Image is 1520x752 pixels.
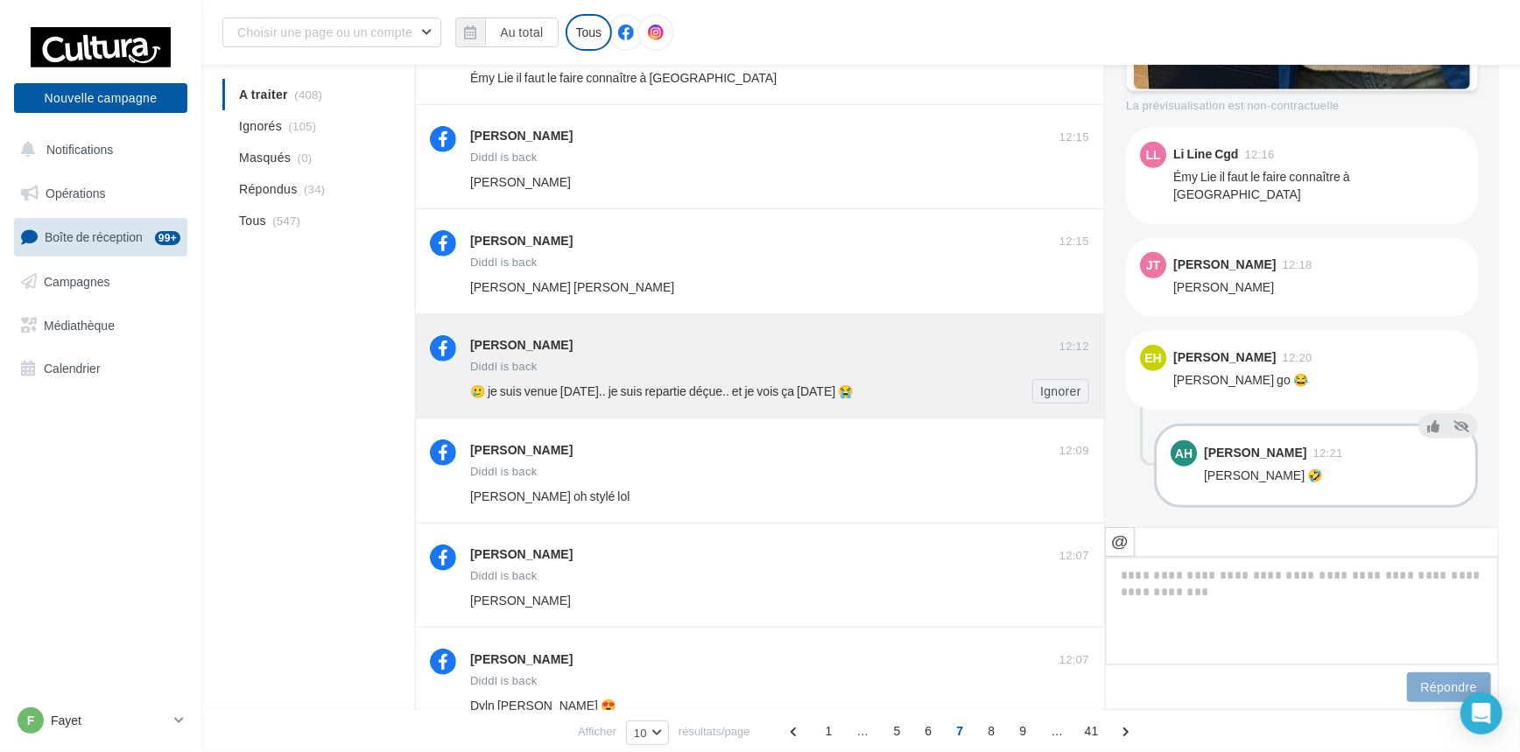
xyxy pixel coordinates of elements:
span: (34) [304,182,325,196]
span: ... [1044,717,1072,745]
span: [PERSON_NAME] oh stylé lol [470,488,630,503]
div: Diddl is back [470,466,538,477]
span: AH [1175,445,1193,462]
span: Émy Lie il faut le faire connaître à [GEOGRAPHIC_DATA] [470,70,777,85]
span: 10 [634,726,647,740]
span: [PERSON_NAME] [PERSON_NAME] [470,279,674,294]
button: Au total [455,18,558,47]
button: Ignorer [1032,379,1089,404]
button: Au total [485,18,558,47]
span: [PERSON_NAME] [470,593,571,608]
span: ... [849,717,877,745]
a: Opérations [11,175,191,212]
span: Campagnes [44,274,110,289]
span: 41 [1078,717,1106,745]
div: Li Line Cgd [1173,148,1238,160]
div: [PERSON_NAME] [470,232,573,249]
button: @ [1105,527,1135,557]
span: 12:09 [1059,443,1089,459]
span: (0) [298,151,313,165]
span: EH [1144,349,1161,367]
span: Calendrier [44,361,101,376]
span: Ignorés [239,117,282,135]
div: [PERSON_NAME] [470,545,573,563]
span: 6 [915,717,943,745]
div: [PERSON_NAME] [470,650,573,668]
div: [PERSON_NAME] [470,336,573,354]
button: Notifications [11,131,184,168]
span: (105) [289,119,317,133]
div: Diddl is back [470,361,538,372]
span: LL [1145,146,1160,164]
button: Choisir une page ou un compte [222,18,441,47]
span: 9 [1010,717,1038,745]
button: Nouvelle campagne [14,83,187,113]
a: Médiathèque [11,307,191,344]
span: Dyln [PERSON_NAME] 😍 [470,698,616,713]
div: [PERSON_NAME] [1173,351,1276,363]
div: [PERSON_NAME] [1173,278,1464,296]
span: 12:15 [1059,130,1089,145]
button: Afficher 5 réponses supplémentaires [1126,522,1334,543]
span: 1 [815,717,843,745]
div: Diddl is back [470,257,538,268]
div: Open Intercom Messenger [1460,692,1502,734]
span: Opérations [46,186,105,200]
span: (547) [272,214,300,228]
span: 🥲 je suis venue [DATE].. je suis repartie déçue.. et je vois ça [DATE] 😭 [470,383,853,398]
span: 12:18 [1282,259,1312,271]
span: 12:15 [1059,234,1089,249]
span: Répondus [239,180,298,198]
a: Calendrier [11,350,191,387]
button: Répondre [1407,672,1491,702]
i: @ [1111,533,1129,549]
span: 12:07 [1059,548,1089,564]
div: [PERSON_NAME] [470,127,573,144]
span: Boîte de réception [45,229,143,244]
span: Masqués [239,149,291,166]
span: 12:07 [1059,652,1089,668]
div: Diddl is back [470,570,538,581]
span: Notifications [46,142,113,157]
span: 7 [946,717,975,745]
span: 12:16 [1244,149,1274,160]
span: 8 [978,717,1006,745]
a: Boîte de réception99+ [11,218,191,256]
p: Fayet [51,712,167,729]
span: 12:20 [1282,352,1312,363]
div: Tous [566,14,613,51]
span: 5 [883,717,911,745]
span: F [27,712,35,729]
div: [PERSON_NAME] 🤣 [1204,467,1461,484]
span: résultats/page [679,723,750,740]
div: 99+ [155,231,180,245]
a: Campagnes [11,264,191,300]
span: Afficher [578,723,616,740]
span: Tous [239,212,266,229]
span: 12:21 [1312,447,1342,459]
div: [PERSON_NAME] [1204,446,1306,459]
a: F Fayet [14,704,187,737]
span: 12:12 [1059,339,1089,355]
div: [PERSON_NAME] [470,441,573,459]
div: Émy Lie il faut le faire connaître à [GEOGRAPHIC_DATA] [1173,168,1464,203]
div: Diddl is back [470,151,538,163]
div: [PERSON_NAME] go 😂 [1173,371,1464,389]
span: Médiathèque [44,317,115,332]
div: [PERSON_NAME] [1173,258,1276,271]
span: [PERSON_NAME] [470,174,571,189]
span: JT [1146,257,1160,274]
div: La prévisualisation est non-contractuelle [1126,91,1478,114]
div: Diddl is back [470,675,538,686]
span: Choisir une page ou un compte [237,25,412,39]
button: 10 [626,720,669,745]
